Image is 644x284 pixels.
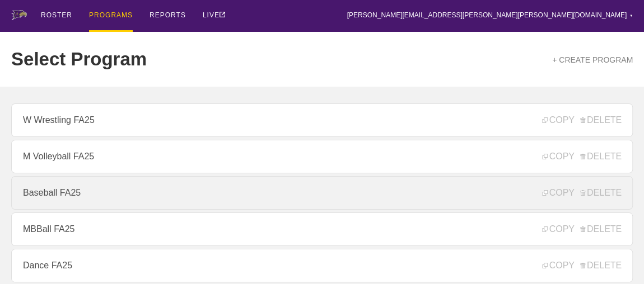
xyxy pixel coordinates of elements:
[11,176,633,210] a: Baseball FA25
[542,224,574,234] span: COPY
[542,188,574,198] span: COPY
[588,230,644,284] iframe: Chat Widget
[542,261,574,271] span: COPY
[11,103,633,137] a: W Wrestling FA25
[580,115,622,125] span: DELETE
[11,10,27,20] img: logo
[629,12,633,19] div: ▼
[580,261,622,271] span: DELETE
[542,115,574,125] span: COPY
[11,212,633,246] a: MBBall FA25
[552,55,633,64] a: + CREATE PROGRAM
[542,152,574,162] span: COPY
[580,224,622,234] span: DELETE
[11,140,633,173] a: M Volleyball FA25
[11,249,633,282] a: Dance FA25
[580,188,622,198] span: DELETE
[580,152,622,162] span: DELETE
